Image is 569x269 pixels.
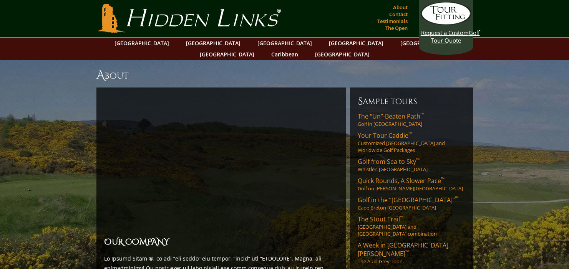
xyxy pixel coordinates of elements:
sup: ™ [416,157,420,163]
a: [GEOGRAPHIC_DATA] [111,38,173,49]
a: Your Tour Caddie™Customized [GEOGRAPHIC_DATA] and Worldwide Golf Packages [358,131,465,153]
a: [GEOGRAPHIC_DATA] [311,49,373,60]
a: Testimonials [375,16,410,26]
h1: About [96,68,473,83]
a: Quick Rounds, A Slower Pace™Golf on [PERSON_NAME][GEOGRAPHIC_DATA] [358,177,465,192]
a: Golf from Sea to Sky™Whistler, [GEOGRAPHIC_DATA] [358,157,465,173]
h2: OUR COMPANY [104,236,338,249]
span: Request a Custom [421,29,469,36]
a: Caribbean [267,49,302,60]
h6: Sample Tours [358,95,465,107]
span: Quick Rounds, A Slower Pace [358,177,445,185]
a: Request a CustomGolf Tour Quote [421,2,471,44]
span: The “Un”-Beaten Path [358,112,424,120]
a: Golf in the “[GEOGRAPHIC_DATA]”™Cape Breton [GEOGRAPHIC_DATA] [358,196,465,211]
a: [GEOGRAPHIC_DATA] [254,38,316,49]
sup: ™ [405,249,409,255]
sup: ™ [420,111,424,118]
span: Your Tour Caddie [358,131,412,140]
a: The Stout Trail™[GEOGRAPHIC_DATA] and [GEOGRAPHIC_DATA] combination [358,215,465,237]
a: [GEOGRAPHIC_DATA] [396,38,459,49]
span: A Week in [GEOGRAPHIC_DATA][PERSON_NAME] [358,241,448,258]
sup: ™ [400,214,403,221]
span: Golf from Sea to Sky [358,157,420,166]
a: A Week in [GEOGRAPHIC_DATA][PERSON_NAME]™The Auld Grey Toon [358,241,465,265]
a: [GEOGRAPHIC_DATA] [196,49,258,60]
a: About [391,2,410,13]
span: The Stout Trail [358,215,403,223]
a: [GEOGRAPHIC_DATA] [182,38,244,49]
a: The Open [383,23,410,33]
sup: ™ [441,176,445,182]
sup: ™ [455,195,458,201]
span: Golf in the “[GEOGRAPHIC_DATA]” [358,196,458,204]
iframe: Why-Sir-Nick-joined-Hidden-Links [104,100,338,231]
a: Contact [387,9,410,20]
a: The “Un”-Beaten Path™Golf in [GEOGRAPHIC_DATA] [358,112,465,127]
sup: ™ [408,130,412,137]
a: [GEOGRAPHIC_DATA] [325,38,387,49]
